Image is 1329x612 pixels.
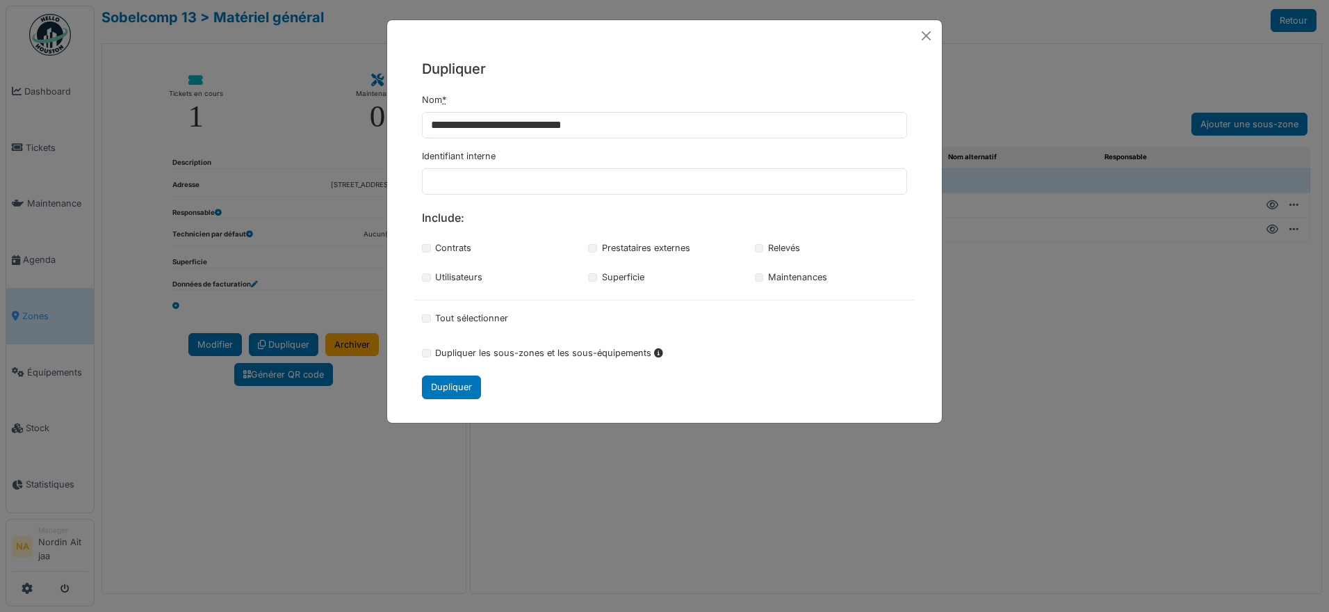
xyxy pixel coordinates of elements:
div: Dupliquer [422,376,481,398]
label: Dupliquer les sous-zones et les sous-équipements [435,346,651,360]
label: Tout sélectionner [435,312,508,325]
label: Identifiant interne [422,150,496,163]
h6: : [422,211,907,225]
label: Relevés [768,241,800,255]
abbr: Cochez cette case pour dupliquer toutes les sous-zones et sous-équipements. Ces copies appliquero... [654,346,663,376]
span: translation missing: fr.actions.include [422,211,461,225]
label: Prestataires externes [602,241,690,255]
h5: Dupliquer [422,58,907,79]
abbr: Requis [442,95,446,105]
label: Nom [422,93,446,106]
label: Superficie [602,271,644,284]
label: Contrats [435,241,471,255]
label: Maintenances [768,271,827,284]
label: Utilisateurs [435,271,482,284]
button: Close [916,26,936,46]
